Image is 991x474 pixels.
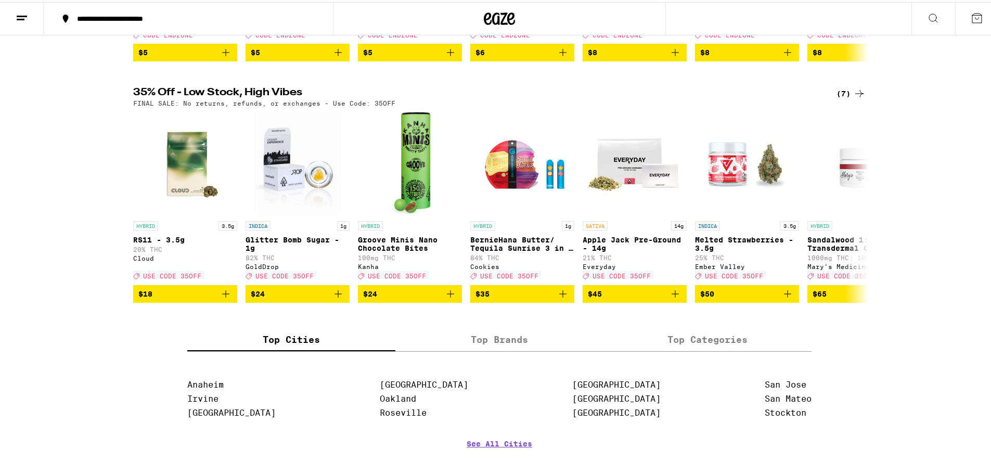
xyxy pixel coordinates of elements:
[700,288,714,296] span: $50
[562,219,574,228] p: 1g
[254,110,340,214] img: GoldDrop - Glitter Bomb Sugar - 1g
[358,261,462,268] div: Kanha
[470,110,574,283] a: Open page for BernieHana Butter/ Tequila Sunrise 3 in 1 AIO - 1g from Cookies
[588,46,597,55] span: $8
[695,234,799,250] p: Melted Strawberries - 3.5g
[187,327,395,349] label: Top Cities
[133,85,815,98] h2: 35% Off - Low Stock, High Vibes
[246,283,350,301] button: Add to bag
[246,252,350,259] p: 82% THC
[807,283,911,301] button: Add to bag
[583,261,687,268] div: Everyday
[470,42,574,59] button: Add to bag
[470,234,574,250] p: BernieHana Butter/ Tequila Sunrise 3 in 1 AIO - 1g
[695,252,799,259] p: 25% THC
[765,378,806,388] a: San Jose
[218,219,237,228] p: 3.5g
[780,219,799,228] p: 3.5g
[380,406,427,416] a: Roseville
[572,378,661,388] a: [GEOGRAPHIC_DATA]
[470,110,574,214] img: Cookies - BernieHana Butter/ Tequila Sunrise 3 in 1 AIO - 1g
[251,288,265,296] span: $24
[138,46,148,55] span: $5
[475,46,485,55] span: $6
[368,271,426,278] span: USE CODE 35OFF
[246,110,350,283] a: Open page for Glitter Bomb Sugar - 1g from GoldDrop
[187,378,224,388] a: Anaheim
[572,406,661,416] a: [GEOGRAPHIC_DATA]
[705,271,763,278] span: USE CODE 35OFF
[583,110,687,283] a: Open page for Apple Jack Pre-Ground - 14g from Everyday
[133,253,237,260] div: Cloud
[133,110,237,214] img: Cloud - RS11 - 3.5g
[133,98,395,105] p: FINAL SALE: No returns, refunds, or exchanges - Use Code: 35OFF
[187,406,276,416] a: [GEOGRAPHIC_DATA]
[395,327,603,349] label: Top Brands
[807,110,911,214] img: Mary's Medicinals - Sandalwood 1:1 CBD:THC Transdermal Cream - 1000mg
[817,271,876,278] span: USE CODE 35OFF
[246,234,350,250] p: Glitter Bomb Sugar - 1g
[583,234,687,250] p: Apple Jack Pre-Ground - 14g
[133,234,237,242] p: RS11 - 3.5g
[380,392,416,402] a: Oakland
[807,234,911,250] p: Sandalwood 1:1 CBD:THC Transdermal Cream - 1000mg
[695,110,799,214] img: Ember Valley - Melted Strawberries - 3.5g
[765,406,806,416] a: Stockton
[813,46,822,55] span: $8
[813,288,827,296] span: $65
[380,378,468,388] a: [GEOGRAPHIC_DATA]
[695,283,799,301] button: Add to bag
[480,271,538,278] span: USE CODE 35OFF
[583,110,687,214] img: Everyday - Apple Jack Pre-Ground - 14g
[133,42,237,59] button: Add to bag
[358,219,383,228] p: HYBRID
[363,288,377,296] span: $24
[133,283,237,301] button: Add to bag
[583,42,687,59] button: Add to bag
[470,252,574,259] p: 84% THC
[138,288,152,296] span: $18
[765,392,812,402] a: San Mateo
[695,42,799,59] button: Add to bag
[133,110,237,283] a: Open page for RS11 - 3.5g from Cloud
[337,219,350,228] p: 1g
[470,261,574,268] div: Cookies
[255,271,314,278] span: USE CODE 35OFF
[6,7,75,16] span: Hi. Need any help?
[133,244,237,251] p: 20% THC
[187,392,218,402] a: Irvine
[363,46,372,55] span: $5
[246,42,350,59] button: Add to bag
[671,219,687,228] p: 14g
[187,327,812,350] div: tabs
[836,85,866,98] a: (7)
[807,261,911,268] div: Mary's Medicinals
[470,219,495,228] p: HYBRID
[246,219,271,228] p: INDICA
[583,252,687,259] p: 21% THC
[695,219,720,228] p: INDICA
[807,252,911,259] p: 1000mg THC: 1000mg CBD
[588,288,602,296] span: $45
[695,261,799,268] div: Ember Valley
[603,327,812,349] label: Top Categories
[583,219,608,228] p: SATIVA
[251,46,260,55] span: $5
[807,42,911,59] button: Add to bag
[358,234,462,250] p: Groove Minis Nano Chocolate Bites
[246,261,350,268] div: GoldDrop
[475,288,490,296] span: $35
[807,110,911,283] a: Open page for Sandalwood 1:1 CBD:THC Transdermal Cream - 1000mg from Mary's Medicinals
[572,392,661,402] a: [GEOGRAPHIC_DATA]
[593,271,651,278] span: USE CODE 35OFF
[358,110,462,283] a: Open page for Groove Minis Nano Chocolate Bites from Kanha
[807,219,832,228] p: HYBRID
[389,110,431,214] img: Kanha - Groove Minis Nano Chocolate Bites
[358,283,462,301] button: Add to bag
[470,283,574,301] button: Add to bag
[143,271,201,278] span: USE CODE 35OFF
[695,110,799,283] a: Open page for Melted Strawberries - 3.5g from Ember Valley
[358,42,462,59] button: Add to bag
[583,283,687,301] button: Add to bag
